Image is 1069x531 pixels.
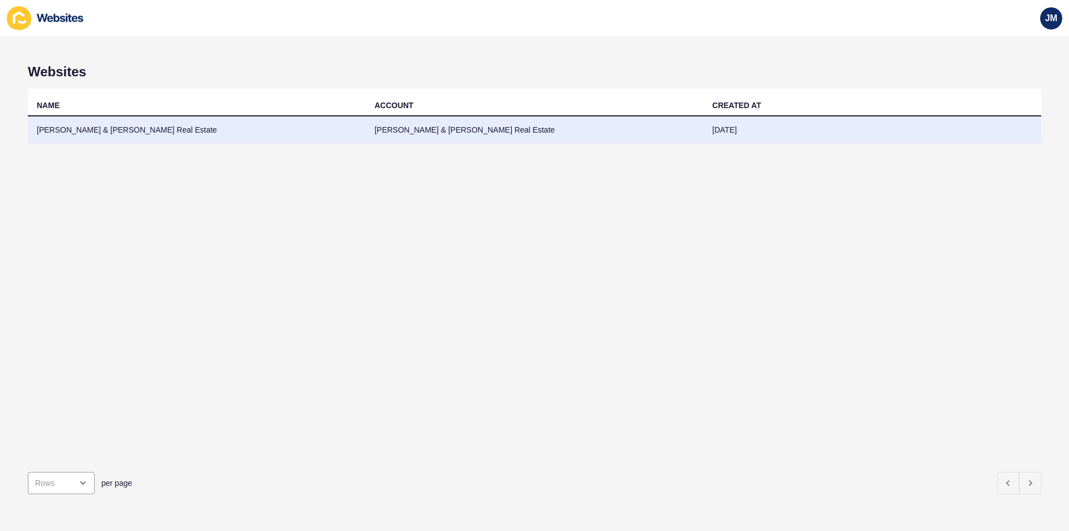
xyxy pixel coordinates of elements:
span: per page [101,478,132,489]
td: [DATE] [703,116,1041,144]
div: ACCOUNT [375,100,414,111]
td: [PERSON_NAME] & [PERSON_NAME] Real Estate [28,116,366,144]
td: [PERSON_NAME] & [PERSON_NAME] Real Estate [366,116,704,144]
div: NAME [37,100,60,111]
div: open menu [28,472,95,494]
span: JM [1045,13,1057,24]
div: CREATED AT [712,100,761,111]
h1: Websites [28,64,1041,80]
